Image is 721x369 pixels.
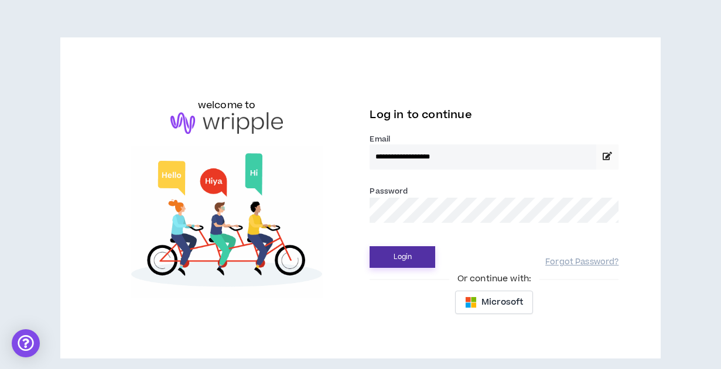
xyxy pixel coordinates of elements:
button: Microsoft [455,291,533,314]
img: Welcome to Wripple [102,146,351,298]
button: Login [370,246,435,268]
h6: welcome to [198,98,256,112]
a: Forgot Password? [545,257,619,268]
label: Password [370,186,408,196]
label: Email [370,134,619,144]
img: logo-brand.png [170,112,283,135]
span: Microsoft [481,296,523,309]
div: Open Intercom Messenger [12,329,40,357]
span: Or continue with: [449,273,539,285]
span: Log in to continue [370,108,471,122]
